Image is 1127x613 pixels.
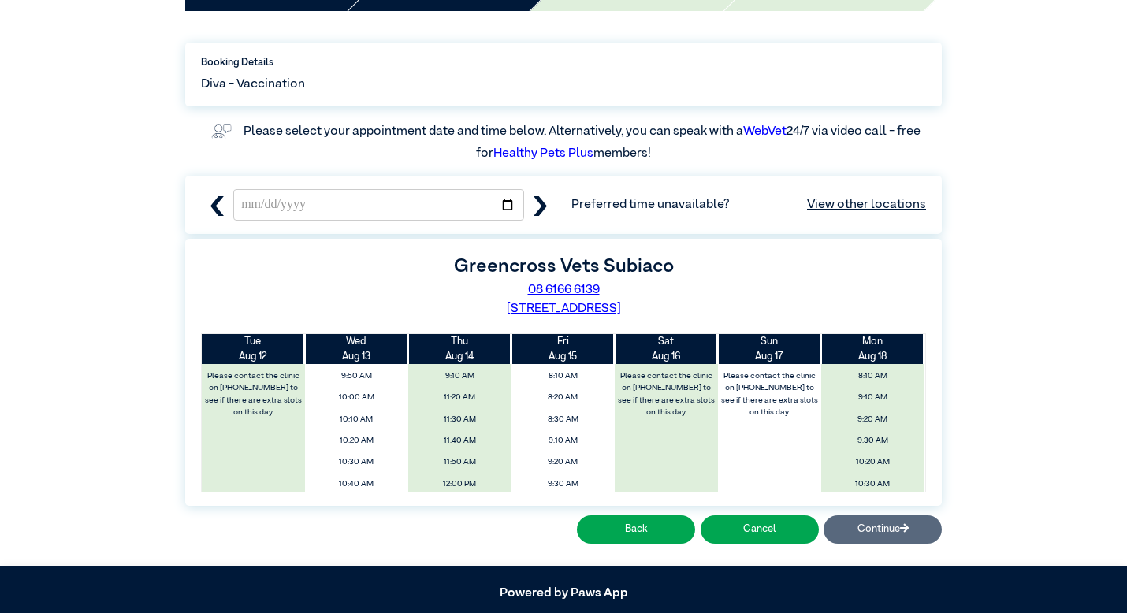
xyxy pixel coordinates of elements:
span: 9:10 AM [825,388,920,407]
span: 9:20 AM [825,411,920,429]
label: Please contact the clinic on [PHONE_NUMBER] to see if there are extra slots on this day [203,367,304,422]
a: WebVet [743,125,787,138]
label: Please contact the clinic on [PHONE_NUMBER] to see if there are extra slots on this day [719,367,820,422]
span: 11:40 AM [412,432,507,450]
label: Please contact the clinic on [PHONE_NUMBER] to see if there are extra slots on this day [616,367,716,422]
span: 9:20 AM [515,453,610,471]
span: 9:30 AM [825,432,920,450]
span: 10:40 AM [310,475,404,493]
th: Aug 13 [305,334,408,364]
th: Aug 15 [511,334,615,364]
th: Aug 18 [821,334,924,364]
span: 10:20 AM [310,432,404,450]
span: Diva - Vaccination [201,75,305,94]
span: 10:30 AM [825,475,920,493]
a: [STREET_ADDRESS] [507,303,621,315]
span: 8:10 AM [515,367,610,385]
span: 10:10 AM [310,411,404,429]
span: 11:20 AM [412,388,507,407]
a: Healthy Pets Plus [493,147,593,160]
span: Preferred time unavailable? [571,195,926,214]
label: Please select your appointment date and time below. Alternatively, you can speak with a 24/7 via ... [244,125,923,160]
span: 9:10 AM [412,367,507,385]
a: 08 6166 6139 [528,284,600,296]
button: Cancel [701,515,819,543]
th: Aug 14 [408,334,511,364]
button: Back [577,515,695,543]
span: 10:30 AM [310,453,404,471]
span: 9:30 AM [515,475,610,493]
h5: Powered by Paws App [185,586,942,601]
label: Booking Details [201,55,926,70]
span: 10:20 AM [825,453,920,471]
th: Aug 12 [202,334,305,364]
img: vet [206,119,236,144]
span: 10:00 AM [310,388,404,407]
label: Greencross Vets Subiaco [454,257,674,276]
span: 12:00 PM [412,475,507,493]
span: 8:20 AM [515,388,610,407]
a: View other locations [807,195,926,214]
span: 11:30 AM [412,411,507,429]
span: 9:10 AM [515,432,610,450]
th: Aug 16 [615,334,718,364]
span: 8:10 AM [825,367,920,385]
span: 9:50 AM [310,367,404,385]
th: Aug 17 [718,334,821,364]
span: 8:30 AM [515,411,610,429]
span: 11:50 AM [412,453,507,471]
